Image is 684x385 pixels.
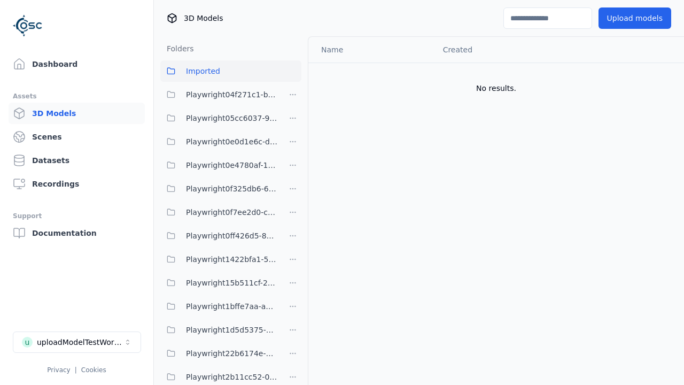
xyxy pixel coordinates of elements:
[13,332,141,353] button: Select a workspace
[186,324,278,336] span: Playwright1d5d5375-3fdd-4b0e-8fd8-21d261a2c03b
[186,253,278,266] span: Playwright1422bfa1-5065-45c6-98b3-ab75e32174d7
[186,206,278,219] span: Playwright0f7ee2d0-cebf-4840-a756-5a7a26222786
[160,155,278,176] button: Playwright0e4780af-1c2a-492e-901c-6880da17528a
[186,276,278,289] span: Playwright15b511cf-2ce0-42d4-aab5-f050ff96fb05
[75,366,77,374] span: |
[9,150,145,171] a: Datasets
[13,11,43,41] img: Logo
[160,249,278,270] button: Playwright1422bfa1-5065-45c6-98b3-ab75e32174d7
[160,272,278,294] button: Playwright15b511cf-2ce0-42d4-aab5-f050ff96fb05
[308,63,684,114] td: No results.
[186,135,278,148] span: Playwright0e0d1e6c-db5a-4244-b424-632341d2c1b4
[160,202,278,223] button: Playwright0f7ee2d0-cebf-4840-a756-5a7a26222786
[160,225,278,247] button: Playwright0ff426d5-887e-47ce-9e83-c6f549f6a63f
[9,173,145,195] a: Recordings
[22,337,33,348] div: u
[160,296,278,317] button: Playwright1bffe7aa-a2d6-48ff-926d-a47ed35bd152
[186,371,278,383] span: Playwright2b11cc52-0628-45c2-b254-e7a188ec4503
[160,107,278,129] button: Playwright05cc6037-9b74-4704-86c6-3ffabbdece83
[160,131,278,152] button: Playwright0e0d1e6c-db5a-4244-b424-632341d2c1b4
[160,60,301,82] button: Imported
[81,366,106,374] a: Cookies
[186,182,278,195] span: Playwright0f325db6-6c4b-4947-9a8f-f4487adedf2c
[434,37,563,63] th: Created
[37,337,123,348] div: uploadModelTestWorkspace
[160,343,278,364] button: Playwright22b6174e-55d1-406d-adb6-17e426fa5cd6
[184,13,223,24] span: 3D Models
[186,229,278,242] span: Playwright0ff426d5-887e-47ce-9e83-c6f549f6a63f
[598,7,671,29] button: Upload models
[186,300,278,313] span: Playwright1bffe7aa-a2d6-48ff-926d-a47ed35bd152
[186,88,278,101] span: Playwright04f271c1-b936-458c-b5f6-36ca6337f11a
[186,159,278,172] span: Playwright0e4780af-1c2a-492e-901c-6880da17528a
[186,65,220,78] span: Imported
[160,43,194,54] h3: Folders
[13,210,141,222] div: Support
[9,53,145,75] a: Dashboard
[13,90,141,103] div: Assets
[160,178,278,199] button: Playwright0f325db6-6c4b-4947-9a8f-f4487adedf2c
[47,366,70,374] a: Privacy
[186,347,278,360] span: Playwright22b6174e-55d1-406d-adb6-17e426fa5cd6
[160,84,278,105] button: Playwright04f271c1-b936-458c-b5f6-36ca6337f11a
[160,319,278,341] button: Playwright1d5d5375-3fdd-4b0e-8fd8-21d261a2c03b
[9,126,145,148] a: Scenes
[9,103,145,124] a: 3D Models
[9,222,145,244] a: Documentation
[308,37,434,63] th: Name
[186,112,278,125] span: Playwright05cc6037-9b74-4704-86c6-3ffabbdece83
